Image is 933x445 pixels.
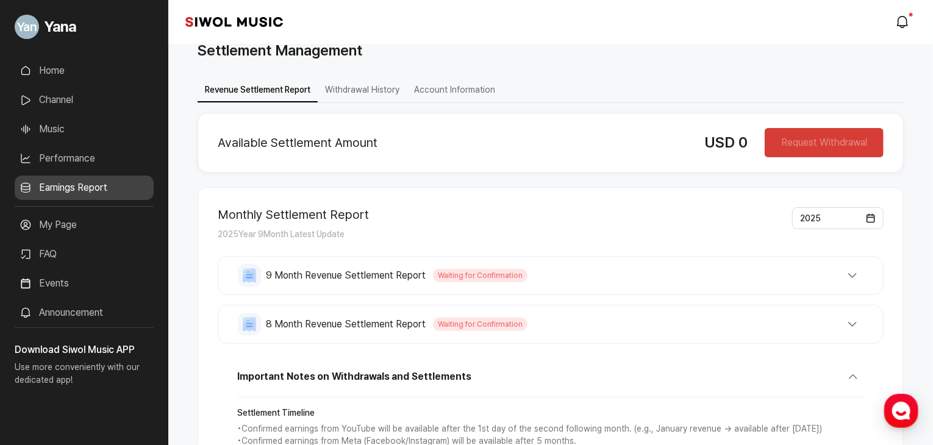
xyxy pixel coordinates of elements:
a: Earnings Report [15,176,154,200]
span: 8 Month Revenue Settlement Report [266,317,426,332]
a: Events [15,271,154,296]
strong: Settlement Timeline [237,407,864,419]
p: • Confirmed earnings from YouTube will be available after the 1st day of the second following mon... [237,423,864,435]
a: Announcement [15,301,154,325]
a: Messages [80,344,157,374]
p: Use more conveniently with our dedicated app! [15,357,154,396]
a: Performance [15,146,154,171]
span: 2025 [800,213,821,223]
a: Home [15,59,154,83]
span: 9 Month Revenue Settlement Report [266,268,426,283]
a: Channel [15,88,154,112]
a: modal.notifications [892,10,916,34]
h1: Settlement Management [198,40,362,62]
a: Music [15,117,154,141]
button: 2025 [792,207,884,229]
a: Withdrawal History [318,84,407,95]
a: Go to My Profile [15,10,154,44]
h2: Available Settlement Amount [218,135,685,150]
button: Revenue Settlement Report [198,79,318,102]
h3: Download Siwol Music APP [15,343,154,357]
a: My Page [15,213,154,237]
span: Settings [181,362,210,372]
button: 8 Month Revenue Settlement Report Waiting for Confirmation [238,313,863,336]
a: Account Information [407,84,502,95]
a: FAQ [15,242,154,266]
span: Waiting for Confirmation [433,269,527,282]
span: Important Notes on Withdrawals and Settlements [237,369,471,384]
a: Revenue Settlement Report [198,84,318,95]
a: Settings [157,344,234,374]
button: Important Notes on Withdrawals and Settlements [237,366,864,397]
a: Home [4,344,80,374]
button: Account Information [407,79,502,102]
span: Messages [101,363,137,372]
span: Waiting for Confirmation [433,318,527,331]
span: Home [31,362,52,372]
span: 2025 Year 9 Month Latest Update [218,229,345,239]
span: USD 0 [704,133,748,151]
button: 9 Month Revenue Settlement Report Waiting for Confirmation [238,264,863,287]
span: Yana [44,16,76,38]
button: Withdrawal History [318,79,407,102]
h2: Monthly Settlement Report [218,207,369,222]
